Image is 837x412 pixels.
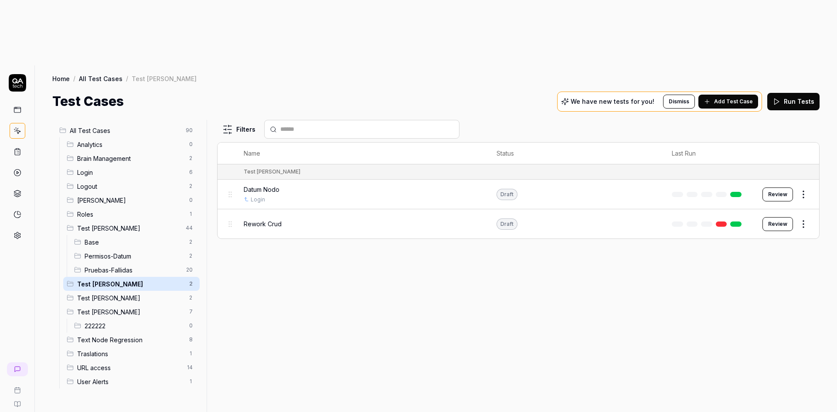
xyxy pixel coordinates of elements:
span: 2 [186,293,196,303]
div: Drag to reorderPermisos-Datum2 [71,249,200,263]
div: Test [PERSON_NAME] [244,168,300,176]
span: 2 [186,279,196,289]
span: Text Node Regression [77,335,184,344]
span: 7 [186,306,196,317]
div: Drag to reorder[PERSON_NAME]0 [63,193,200,207]
a: Book a call with us [3,380,31,394]
div: Drag to reorderPruebas-Fallidas20 [71,263,200,277]
th: Name [235,143,488,164]
div: Drag to reorderBrain Management2 [63,151,200,165]
a: Login [251,196,265,204]
span: 44 [182,223,196,233]
span: Test Andres [77,279,184,289]
span: Add Test Case [714,98,753,106]
div: Drag to reorderURL access14 [63,361,200,375]
span: All Test Cases [70,126,180,135]
div: / [73,74,75,83]
span: 2 [186,181,196,191]
button: Filters [217,121,261,138]
button: Review [762,187,793,201]
span: User Alerts [77,377,184,386]
span: María Test [77,196,184,205]
span: 0 [186,195,196,205]
th: Last Run [663,143,754,164]
div: Test [PERSON_NAME] [132,74,197,83]
div: Drag to reorderTest [PERSON_NAME]2 [63,291,200,305]
h1: Test Cases [52,92,124,111]
div: Drag to reorderTraslations1 [63,347,200,361]
span: 2 [186,153,196,163]
span: 2 [186,237,196,247]
div: Drag to reorderBase2 [71,235,200,249]
a: New conversation [7,362,28,376]
span: Brain Management [77,154,184,163]
span: URL access [77,363,182,372]
div: Drag to reorderTest [PERSON_NAME]7 [63,305,200,319]
span: Logout [77,182,184,191]
span: Rework Crud [244,219,282,228]
span: Test Allan [77,224,180,233]
span: Roles [77,210,184,219]
span: 2 [186,251,196,261]
button: Add Test Case [698,95,758,109]
span: 0 [186,320,196,331]
span: 222222 [85,321,184,330]
span: 8 [186,334,196,345]
div: Drag to reorderLogin6 [63,165,200,179]
tr: Datum NodoLoginDraftReview [218,180,819,209]
span: 20 [183,265,196,275]
span: 1 [186,348,196,359]
div: Drag to reorderLogout2 [63,179,200,193]
div: Drag to reorderTest [PERSON_NAME]44 [63,221,200,235]
div: Drag to reorder2222220 [71,319,200,333]
span: Pruebas-Fallidas [85,266,181,275]
div: Draft [497,189,517,200]
span: 6 [186,167,196,177]
div: Drag to reorderRoles1 [63,207,200,221]
a: Documentation [3,394,31,408]
tr: Rework CrudDraftReview [218,209,819,238]
div: Drag to reorderAnalytics0 [63,137,200,151]
p: We have new tests for you! [571,99,654,105]
span: 1 [186,209,196,219]
th: Status [488,143,663,164]
span: Analytics [77,140,184,149]
span: 0 [186,139,196,150]
a: Home [52,74,70,83]
span: 1 [186,376,196,387]
div: / [126,74,128,83]
span: 90 [182,125,196,136]
span: Datum Nodo [244,185,279,194]
div: Drag to reorderTest [PERSON_NAME]2 [63,277,200,291]
span: Traslations [77,349,184,358]
span: Base [85,238,184,247]
div: Drag to reorderText Node Regression8 [63,333,200,347]
button: Run Tests [767,93,820,110]
span: Test Nadia [77,307,184,317]
span: 14 [184,362,196,373]
a: All Test Cases [79,74,122,83]
span: Permisos-Datum [85,252,184,261]
button: Review [762,217,793,231]
button: Dismiss [663,95,695,109]
div: Drag to reorderUser Alerts1 [63,375,200,388]
span: Test Cinthia [77,293,184,303]
span: Login [77,168,184,177]
div: Draft [497,218,517,230]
